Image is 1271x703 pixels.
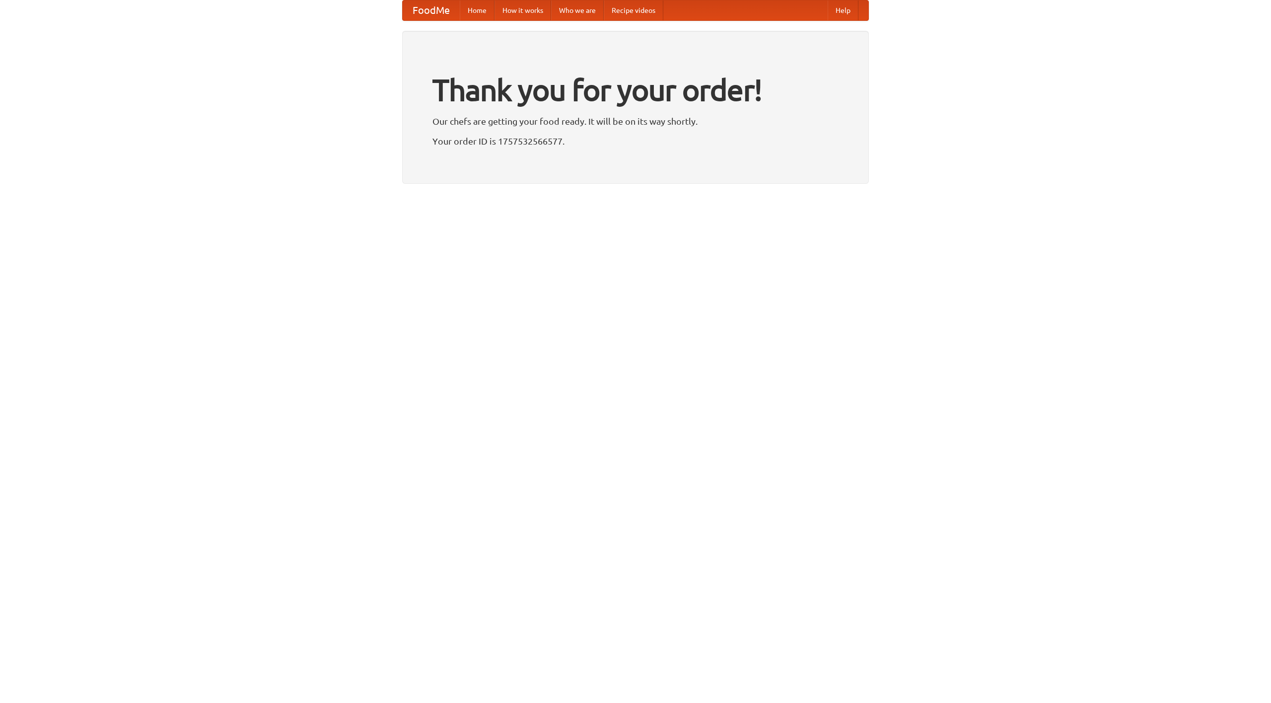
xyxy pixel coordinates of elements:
a: Help [828,0,858,20]
h1: Thank you for your order! [432,66,839,114]
a: Home [460,0,494,20]
a: Who we are [551,0,604,20]
p: Our chefs are getting your food ready. It will be on its way shortly. [432,114,839,129]
a: FoodMe [403,0,460,20]
p: Your order ID is 1757532566577. [432,134,839,149]
a: Recipe videos [604,0,663,20]
a: How it works [494,0,551,20]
